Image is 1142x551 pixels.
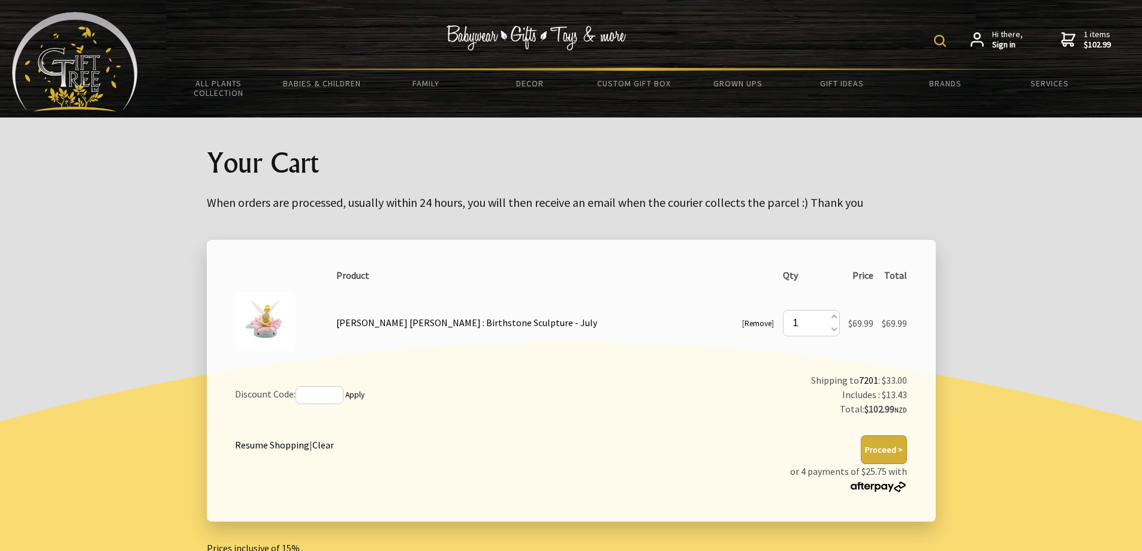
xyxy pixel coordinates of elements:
[622,402,907,417] div: Total:
[878,264,911,287] th: Total
[790,71,893,96] a: Gift Ideas
[618,369,911,421] td: Shipping to : $33.00
[231,369,619,421] td: Discount Code:
[207,146,936,177] h1: Your Cart
[859,374,878,386] a: 7201
[861,435,907,464] button: Proceed >
[686,71,790,96] a: Grown Ups
[312,439,334,451] a: Clear
[336,317,597,329] a: [PERSON_NAME] [PERSON_NAME] : Birthstone Sculpture - July
[844,264,878,287] th: Price
[296,386,343,404] input: If you have a discount code, enter it here and press 'Apply'.
[790,464,907,493] p: or 4 payments of $25.75 with
[270,71,374,96] a: Babies & Children
[582,71,686,96] a: Custom Gift Box
[934,35,946,47] img: product search
[1084,29,1111,50] span: 1 items
[745,318,772,329] a: Remove
[742,318,774,329] small: [ ]
[446,25,626,50] img: Babywear - Gifts - Toys & more
[332,264,778,287] th: Product
[992,29,1023,50] span: Hi there,
[1061,29,1111,50] a: 1 items$102.99
[864,403,907,415] strong: $102.99
[167,71,270,106] a: All Plants Collection
[374,71,478,96] a: Family
[894,406,907,414] span: NZD
[1084,40,1111,50] strong: $102.99
[971,29,1023,50] a: Hi there,Sign in
[235,435,334,452] div: |
[778,264,843,287] th: Qty
[894,71,998,96] a: Brands
[992,40,1023,50] strong: Sign in
[235,439,309,451] a: Resume Shopping
[849,481,907,492] img: Afterpay
[12,12,138,112] img: Babyware - Gifts - Toys and more...
[207,195,863,210] big: When orders are processed, usually within 24 hours, you will then receive an email when the couri...
[345,390,364,400] a: Apply
[844,287,878,359] td: $69.99
[878,287,911,359] td: $69.99
[478,71,581,96] a: Decor
[622,387,907,402] div: Includes : $13.43
[998,71,1101,96] a: Services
